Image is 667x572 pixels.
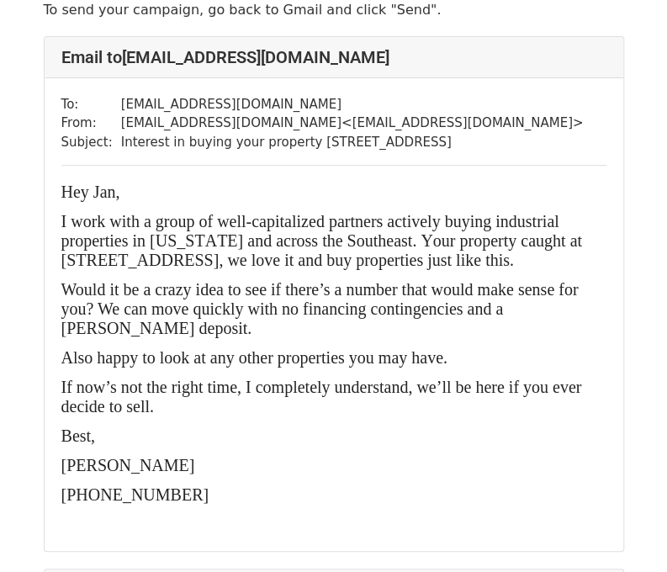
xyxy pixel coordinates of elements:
[61,212,582,269] span: I work with a group of well-capitalized partners actively buying industrial properties in [US_STA...
[61,95,121,114] td: To:
[583,491,667,572] iframe: Chat Widget
[61,426,96,445] span: Best,
[61,485,209,504] span: [PHONE_NUMBER]
[121,114,584,133] td: [EMAIL_ADDRESS][DOMAIN_NAME] < [EMAIL_ADDRESS][DOMAIN_NAME] >
[121,133,584,152] td: Interest in buying your property [STREET_ADDRESS]
[61,114,121,133] td: From:
[61,47,606,67] h4: Email to [EMAIL_ADDRESS][DOMAIN_NAME]
[121,95,584,114] td: [EMAIL_ADDRESS][DOMAIN_NAME]
[61,456,195,474] span: [PERSON_NAME]
[61,348,447,367] span: Also happy to look at any other properties you may have.
[61,183,120,201] span: Hey Jan,
[61,378,582,416] span: If now’s not the right time, I completely understand, we’ll be here if you ever decide to sell.
[44,1,624,19] p: To send your campaign, go back to Gmail and click "Send".
[61,133,121,152] td: Subject:
[61,280,579,337] span: Would it be a crazy idea to see if there’s a number that would make sense for you? We can move qu...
